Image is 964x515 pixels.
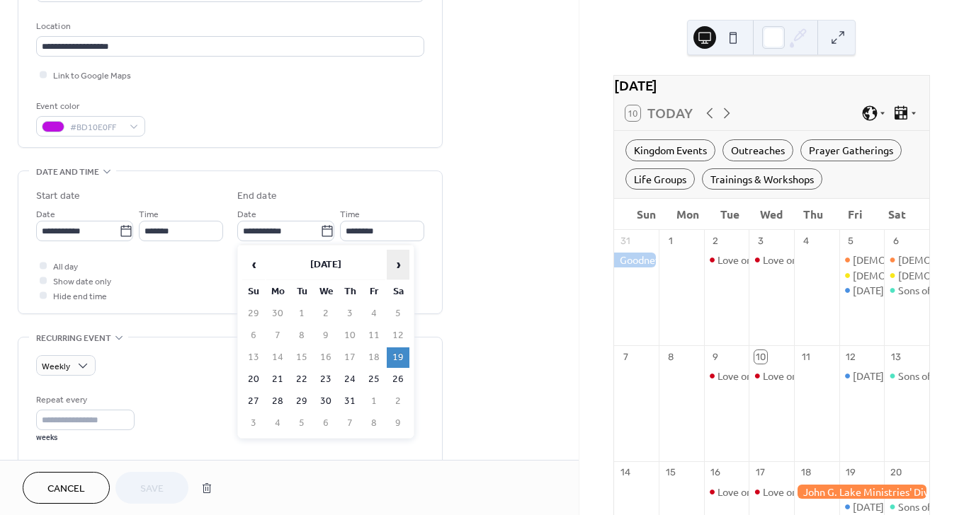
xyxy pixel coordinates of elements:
span: All day [53,260,78,274]
div: Sat [876,199,918,229]
div: Love on Hamilton [749,369,794,383]
div: Sons of Scripture [884,369,929,383]
td: 2 [387,391,409,412]
td: 28 [266,391,289,412]
td: 3 [339,303,361,324]
td: 19 [387,347,409,368]
div: Wed [751,199,793,229]
td: 8 [363,413,385,434]
div: Prayer Gatherings [800,139,902,161]
div: Love on [PERSON_NAME] [718,253,834,267]
span: Date and time [36,165,99,180]
div: weeks [36,433,135,443]
span: › [387,250,409,279]
th: Su [242,282,265,302]
td: 14 [266,347,289,368]
div: Love on [PERSON_NAME] [718,369,834,383]
div: Thu [793,199,834,229]
div: 3 [754,235,767,248]
div: Sons of Scripture [884,499,929,514]
div: Friday Night Prayer [839,283,885,297]
span: Date [237,207,256,222]
td: 9 [387,413,409,434]
div: End date [237,189,277,204]
td: 8 [290,325,313,346]
td: 1 [363,391,385,412]
div: 11 [799,350,812,363]
td: 24 [339,369,361,390]
div: Mon [667,199,709,229]
div: Goodnews Festival Peterborough 2025 [614,253,659,267]
span: Show date only [53,274,111,289]
td: 3 [242,413,265,434]
th: Tu [290,282,313,302]
td: 31 [339,391,361,412]
span: Link to Google Maps [53,69,131,83]
div: Jesus Festival (Friday Night Worship) - 2025 [839,253,885,267]
div: Start date [36,189,80,204]
div: Trainings & Workshops [702,168,822,190]
div: 20 [890,466,902,479]
div: John G. Lake Ministries' Divine Healing Technician (DHT) Training, Niagara Falls, Ontario [794,485,929,499]
td: 16 [314,347,337,368]
span: #BD10E0FF [70,120,123,135]
div: 31 [619,235,632,248]
div: Outreaches [722,139,793,161]
span: ‹ [243,250,264,279]
div: Love on [PERSON_NAME] [763,253,879,267]
td: 12 [387,325,409,346]
th: Fr [363,282,385,302]
td: 6 [242,325,265,346]
div: Love on [PERSON_NAME] [718,485,834,499]
td: 21 [266,369,289,390]
span: Time [139,207,159,222]
div: 1 [664,235,676,248]
th: [DATE] [266,250,385,280]
div: 12 [844,350,857,363]
div: Jesus Festival (Friday) - 2025 [839,268,885,282]
div: Love on Hamilton [749,485,794,499]
td: 10 [339,325,361,346]
td: 4 [363,303,385,324]
span: Date [36,207,55,222]
div: 15 [664,466,676,479]
td: 27 [242,391,265,412]
div: 7 [619,350,632,363]
td: 30 [314,391,337,412]
div: Friday Night Prayer [839,499,885,514]
div: [DATE] Night Prayer [853,283,945,297]
td: 6 [314,413,337,434]
td: 2 [314,303,337,324]
div: Fri [834,199,876,229]
td: 1 [290,303,313,324]
div: [DATE] [614,76,929,96]
div: 13 [890,350,902,363]
div: 17 [754,466,767,479]
span: Time [340,207,360,222]
td: 17 [339,347,361,368]
div: Kingdom Events [625,139,715,161]
td: 15 [290,347,313,368]
div: Friday Night Prayer [839,369,885,383]
span: Weekly [42,359,70,375]
th: Sa [387,282,409,302]
div: 9 [709,350,722,363]
div: Tue [709,199,751,229]
div: 19 [844,466,857,479]
th: We [314,282,337,302]
div: Love on [PERSON_NAME] [763,485,879,499]
th: Th [339,282,361,302]
span: Hide end time [53,289,107,304]
div: [DATE] Night Prayer [853,369,945,383]
div: 5 [844,235,857,248]
div: Sun [625,199,667,229]
div: Love on Hamilton [704,253,749,267]
td: 25 [363,369,385,390]
div: 16 [709,466,722,479]
span: Cancel [47,482,85,497]
div: 2 [709,235,722,248]
button: Cancel [23,472,110,504]
div: Event color [36,99,142,114]
th: Mo [266,282,289,302]
div: 14 [619,466,632,479]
